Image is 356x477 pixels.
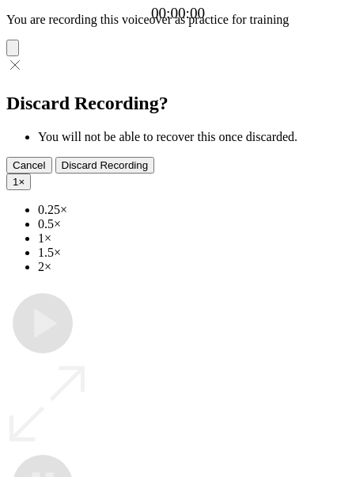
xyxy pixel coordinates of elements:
li: 1.5× [38,246,350,260]
li: 1× [38,231,350,246]
button: Discard Recording [55,157,155,174]
li: 0.25× [38,203,350,217]
button: Cancel [6,157,52,174]
li: 0.5× [38,217,350,231]
h2: Discard Recording? [6,93,350,114]
a: 00:00:00 [151,5,205,22]
button: 1× [6,174,31,190]
span: 1 [13,176,18,188]
li: 2× [38,260,350,274]
p: You are recording this voiceover as practice for training [6,13,350,27]
li: You will not be able to recover this once discarded. [38,130,350,144]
